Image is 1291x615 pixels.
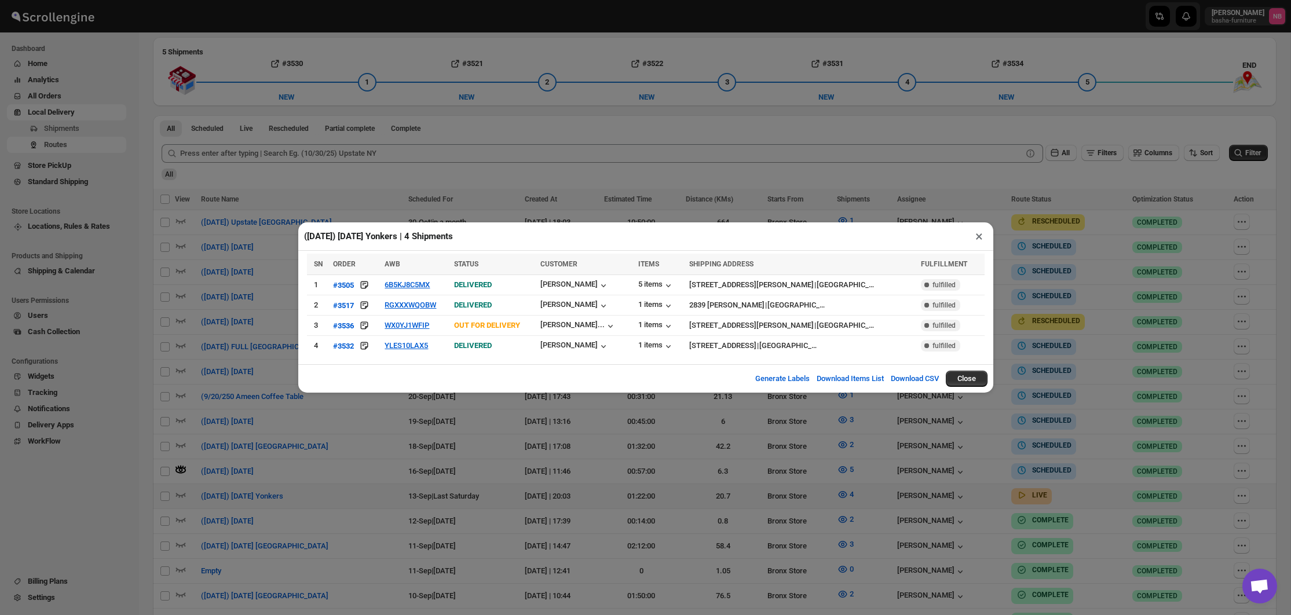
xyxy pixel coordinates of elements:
[454,260,478,268] span: STATUS
[333,301,354,310] div: #3517
[540,280,609,291] button: [PERSON_NAME]
[932,301,956,310] span: fulfilled
[314,260,323,268] span: SN
[810,367,891,390] button: Download Items List
[932,280,956,290] span: fulfilled
[304,230,453,242] h2: ([DATE]) [DATE] Yonkers | 4 Shipments
[689,260,754,268] span: SHIPPING ADDRESS
[333,320,354,331] button: #3536
[689,279,814,291] div: [STREET_ADDRESS][PERSON_NAME]
[638,260,659,268] span: ITEMS
[932,321,956,330] span: fulfilled
[307,275,330,295] td: 1
[932,341,956,350] span: fulfilled
[333,260,356,268] span: ORDER
[638,320,674,332] button: 1 items
[333,299,354,311] button: #3517
[333,281,354,290] div: #3505
[385,260,400,268] span: AWB
[540,260,577,268] span: CUSTOMER
[817,279,878,291] div: [GEOGRAPHIC_DATA]
[971,228,988,244] button: ×
[748,367,817,390] button: Generate Labels
[689,340,756,352] div: [STREET_ADDRESS]
[689,320,814,331] div: [STREET_ADDRESS][PERSON_NAME]
[689,299,765,311] div: 2839 [PERSON_NAME]
[689,340,914,352] div: |
[921,260,967,268] span: FULFILLMENT
[385,321,429,330] button: WX0YJ1WFIP
[333,321,354,330] div: #3536
[454,280,492,289] span: DELIVERED
[333,342,354,350] div: #3532
[454,321,520,330] span: OUT FOR DELIVERY
[689,299,914,311] div: |
[1242,569,1277,603] div: Open chat
[307,295,330,316] td: 2
[884,367,946,390] button: Download CSV
[689,279,914,291] div: |
[454,341,492,350] span: DELIVERED
[454,301,492,309] span: DELIVERED
[540,341,609,352] button: [PERSON_NAME]
[638,300,674,312] button: 1 items
[385,341,428,350] button: YLES10LAX5
[307,316,330,336] td: 3
[540,320,616,332] button: [PERSON_NAME]...
[817,320,878,331] div: [GEOGRAPHIC_DATA]
[540,320,605,329] div: [PERSON_NAME]...
[689,320,914,331] div: |
[333,279,354,291] button: #3505
[385,301,436,309] button: RGXXXWQOBW
[333,340,354,352] button: #3532
[759,340,821,352] div: [GEOGRAPHIC_DATA]
[767,299,829,311] div: [GEOGRAPHIC_DATA]
[638,280,674,291] button: 5 items
[307,336,330,356] td: 4
[946,371,988,387] button: Close
[638,341,674,352] button: 1 items
[540,300,609,312] button: [PERSON_NAME]
[385,280,430,289] button: 6B5KJ8C5MX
